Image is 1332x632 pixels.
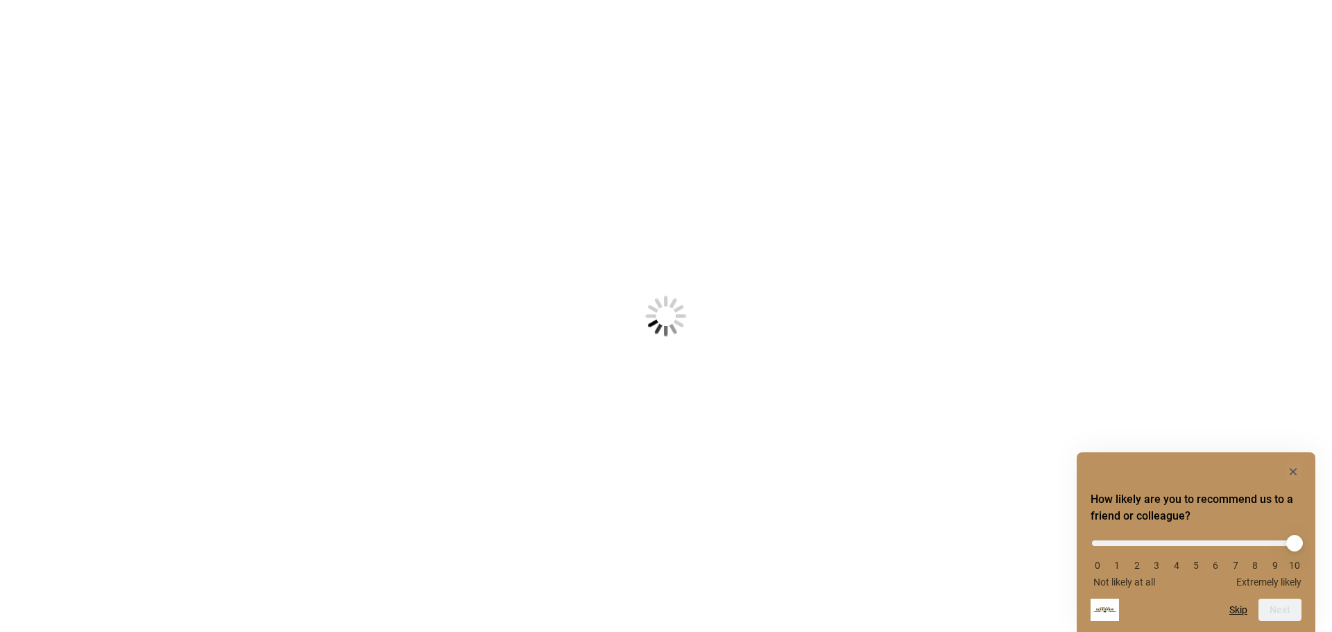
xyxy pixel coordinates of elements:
li: 2 [1130,560,1144,571]
li: 0 [1091,560,1104,571]
li: 1 [1110,560,1124,571]
div: How likely are you to recommend us to a friend or colleague? Select an option from 0 to 10, with ... [1091,463,1301,621]
li: 8 [1248,560,1262,571]
img: Loading [577,228,755,405]
h2: How likely are you to recommend us to a friend or colleague? Select an option from 0 to 10, with ... [1091,491,1301,524]
li: 10 [1288,560,1301,571]
li: 6 [1209,560,1222,571]
li: 9 [1268,560,1282,571]
button: Next question [1258,599,1301,621]
li: 5 [1189,560,1203,571]
li: 4 [1170,560,1184,571]
span: Not likely at all [1093,577,1155,588]
li: 7 [1229,560,1243,571]
button: Hide survey [1285,463,1301,480]
button: Skip [1229,604,1247,615]
div: How likely are you to recommend us to a friend or colleague? Select an option from 0 to 10, with ... [1091,530,1301,588]
li: 3 [1150,560,1163,571]
span: Extremely likely [1236,577,1301,588]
